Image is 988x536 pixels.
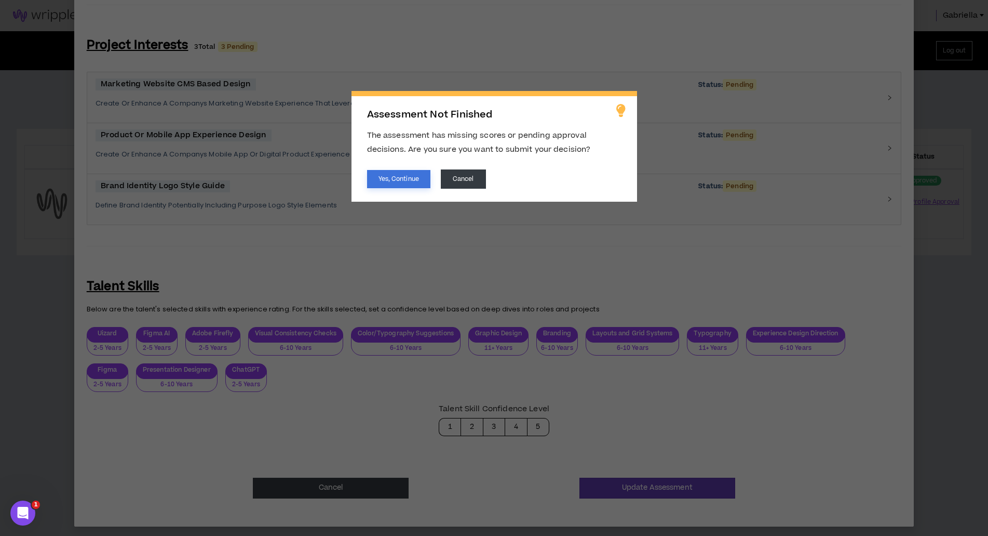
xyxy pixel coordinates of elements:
button: Cancel [441,169,486,189]
span: 1 [32,501,40,509]
button: Yes, Continue [367,170,430,188]
iframe: Intercom live chat [10,501,35,526]
h2: Assessment Not Finished [367,109,621,121]
span: The assessment has missing scores or pending approval decisions. Are you sure you want to submit ... [367,130,591,155]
